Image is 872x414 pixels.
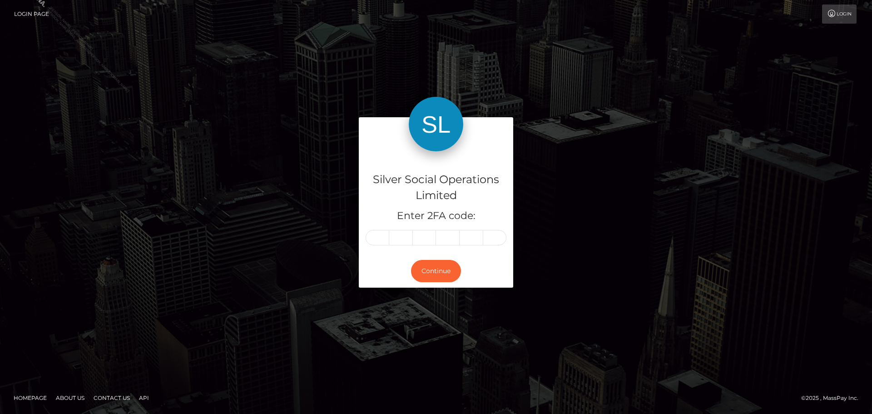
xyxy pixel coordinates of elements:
[411,260,461,282] button: Continue
[366,209,506,223] h5: Enter 2FA code:
[10,391,50,405] a: Homepage
[14,5,49,24] a: Login Page
[409,97,463,151] img: Silver Social Operations Limited
[801,393,865,403] div: © 2025 , MassPay Inc.
[135,391,153,405] a: API
[822,5,857,24] a: Login
[366,172,506,204] h4: Silver Social Operations Limited
[52,391,88,405] a: About Us
[90,391,134,405] a: Contact Us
